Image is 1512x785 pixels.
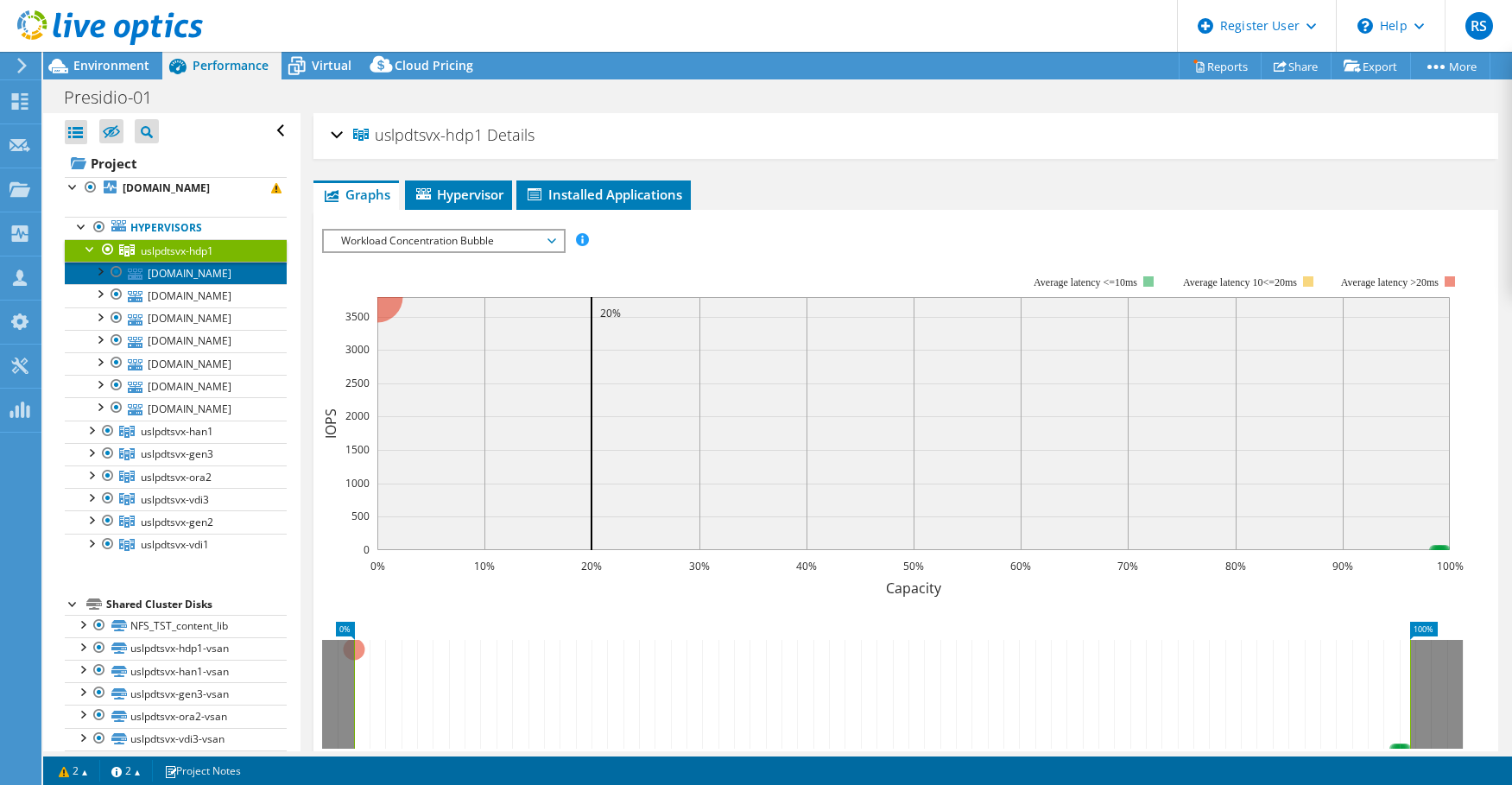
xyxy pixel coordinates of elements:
[1117,559,1138,573] text: 70%
[141,515,213,529] span: uslpdtsvx-gen2
[65,239,287,262] a: uslpdtsvx-hdp1
[152,760,253,782] a: Project Notes
[886,579,942,598] text: Capacity
[65,637,287,660] a: uslpdtsvx-hdp1-vsan
[312,57,351,73] span: Virtual
[345,408,370,423] text: 2000
[141,470,212,484] span: uslpdtsvx-ora2
[345,309,370,324] text: 3500
[1332,559,1353,573] text: 90%
[345,442,370,457] text: 1500
[345,376,370,390] text: 2500
[65,217,287,239] a: Hypervisors
[65,177,287,199] a: [DOMAIN_NAME]
[65,660,287,682] a: uslpdtsvx-han1-vsan
[123,180,210,195] b: [DOMAIN_NAME]
[65,728,287,750] a: uslpdtsvx-vdi3-vsan
[796,559,817,573] text: 40%
[1261,53,1332,79] a: Share
[65,284,287,307] a: [DOMAIN_NAME]
[322,186,390,203] span: Graphs
[106,594,287,615] div: Shared Cluster Disks
[474,559,495,573] text: 10%
[141,424,213,439] span: uslpdtsvx-han1
[689,559,710,573] text: 30%
[345,342,370,357] text: 3000
[65,465,287,488] a: uslpdtsvx-ora2
[65,352,287,375] a: [DOMAIN_NAME]
[1357,18,1373,34] svg: \n
[65,330,287,352] a: [DOMAIN_NAME]
[65,149,287,177] a: Project
[903,559,924,573] text: 50%
[321,408,340,439] text: IOPS
[1183,276,1297,288] tspan: Average latency 10<=20ms
[73,57,149,73] span: Environment
[1010,559,1031,573] text: 60%
[65,705,287,727] a: uslpdtsvx-ora2-vsan
[395,57,473,73] span: Cloud Pricing
[65,534,287,556] a: uslpdtsvx-vdi1
[65,488,287,510] a: uslpdtsvx-vdi3
[65,510,287,533] a: uslpdtsvx-gen2
[141,492,209,507] span: uslpdtsvx-vdi3
[47,760,100,782] a: 2
[141,446,213,461] span: uslpdtsvx-gen3
[525,186,682,203] span: Installed Applications
[1465,12,1493,40] span: RS
[1225,559,1246,573] text: 80%
[141,244,213,258] span: uslpdtsvx-hdp1
[600,306,621,320] text: 20%
[1331,53,1411,79] a: Export
[65,397,287,420] a: [DOMAIN_NAME]
[65,750,287,773] a: uslpdtsvx-gen2-vsan
[65,307,287,330] a: [DOMAIN_NAME]
[1410,53,1490,79] a: More
[353,127,483,144] span: uslpdtsvx-hdp1
[1341,276,1439,288] text: Average latency >20ms
[141,537,209,552] span: uslpdtsvx-vdi1
[370,559,384,573] text: 0%
[1436,559,1463,573] text: 100%
[56,88,179,107] h1: Presidio-01
[1034,276,1137,288] tspan: Average latency <=10ms
[581,559,602,573] text: 20%
[65,262,287,284] a: [DOMAIN_NAME]
[193,57,269,73] span: Performance
[65,682,287,705] a: uslpdtsvx-gen3-vsan
[487,124,535,145] span: Details
[65,443,287,465] a: uslpdtsvx-gen3
[414,186,503,203] span: Hypervisor
[345,476,370,491] text: 1000
[99,760,153,782] a: 2
[65,421,287,443] a: uslpdtsvx-han1
[1179,53,1262,79] a: Reports
[364,542,370,557] text: 0
[65,615,287,637] a: NFS_TST_content_lib
[351,509,370,523] text: 500
[65,375,287,397] a: [DOMAIN_NAME]
[332,231,554,251] span: Workload Concentration Bubble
